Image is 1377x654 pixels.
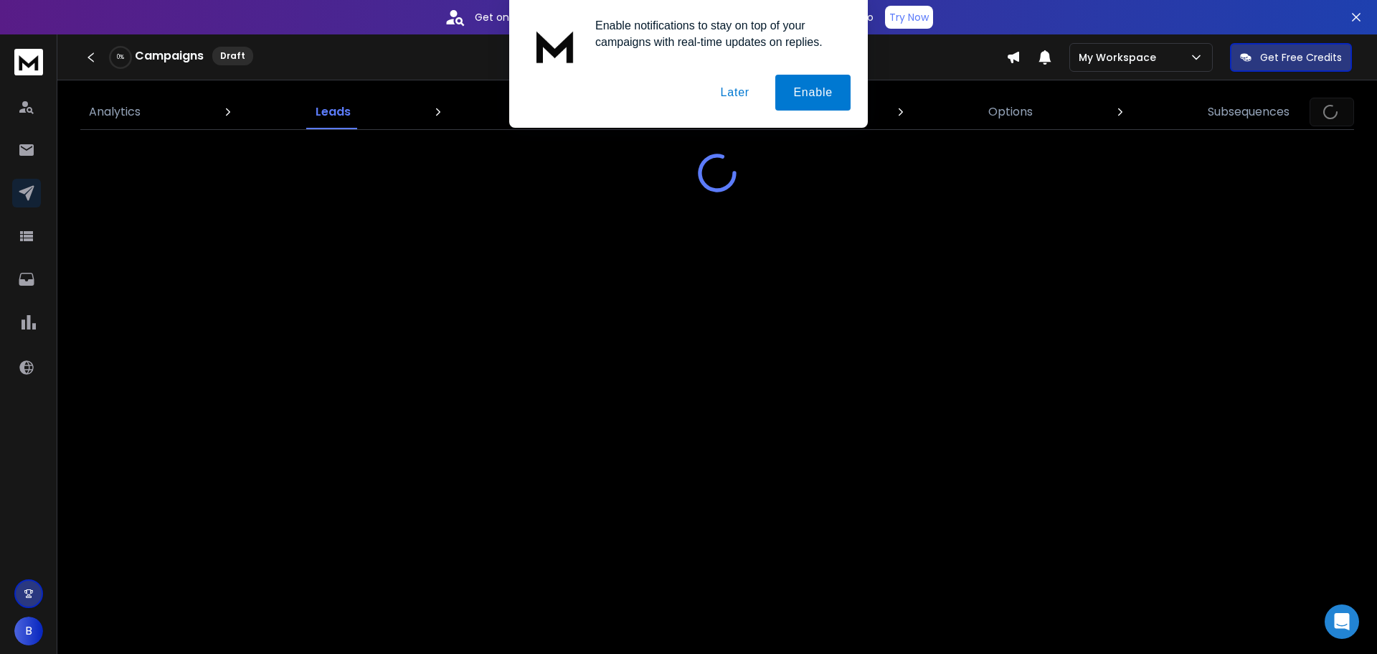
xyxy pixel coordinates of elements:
button: B [14,617,43,645]
button: Later [702,75,767,111]
img: notification icon [526,17,584,75]
div: Open Intercom Messenger [1325,604,1359,639]
button: Enable [775,75,851,111]
div: Enable notifications to stay on top of your campaigns with real-time updates on replies. [584,17,851,50]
